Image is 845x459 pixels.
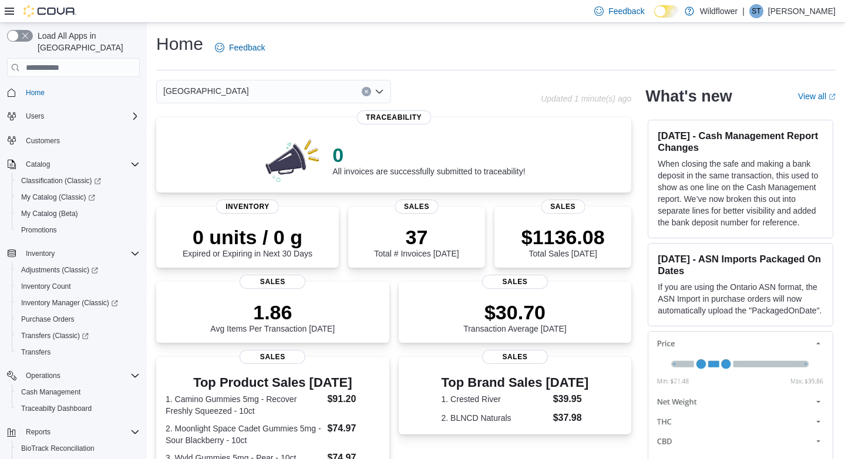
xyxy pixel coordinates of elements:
span: Feedback [229,42,265,53]
p: $1136.08 [521,225,605,249]
a: Inventory Count [16,279,76,293]
a: Transfers (Classic) [12,328,144,344]
span: My Catalog (Beta) [21,209,78,218]
button: Clear input [362,87,371,96]
span: Traceabilty Dashboard [21,404,92,413]
span: My Catalog (Classic) [16,190,140,204]
a: Transfers [16,345,55,359]
span: Customers [26,136,60,146]
h2: What's new [645,87,732,106]
input: Dark Mode [654,5,679,18]
a: Cash Management [16,385,85,399]
span: My Catalog (Beta) [16,207,140,221]
span: Inventory Manager (Classic) [21,298,118,308]
span: Users [26,112,44,121]
span: Cash Management [21,387,80,397]
button: Users [2,108,144,124]
dd: $74.97 [327,421,379,436]
dd: $39.95 [553,392,589,406]
p: $30.70 [463,301,567,324]
button: Promotions [12,222,144,238]
h1: Home [156,32,203,56]
span: Feedback [608,5,644,17]
span: Purchase Orders [16,312,140,326]
span: Inventory Count [21,282,71,291]
span: Traceabilty Dashboard [16,401,140,416]
button: Operations [21,369,65,383]
button: Reports [21,425,55,439]
div: Sarah Tahir [749,4,763,18]
a: My Catalog (Beta) [16,207,83,221]
span: Adjustments (Classic) [16,263,140,277]
span: Operations [26,371,60,380]
button: Inventory [2,245,144,262]
span: Reports [21,425,140,439]
p: 37 [374,225,459,249]
a: My Catalog (Classic) [12,189,144,205]
button: Home [2,84,144,101]
button: Purchase Orders [12,311,144,328]
span: Catalog [26,160,50,169]
span: Reports [26,427,51,437]
button: Cash Management [12,384,144,400]
span: Traceability [356,110,431,124]
span: Sales [482,350,548,364]
p: When closing the safe and making a bank deposit in the same transaction, this used to show as one... [658,158,823,228]
span: [GEOGRAPHIC_DATA] [163,84,249,98]
button: Inventory Count [12,278,144,295]
span: BioTrack Reconciliation [21,444,95,453]
span: Load All Apps in [GEOGRAPHIC_DATA] [33,30,140,53]
h3: Top Product Sales [DATE] [166,376,380,390]
span: Sales [240,275,305,289]
span: Sales [482,275,548,289]
span: Inventory [216,200,279,214]
h3: [DATE] - ASN Imports Packaged On Dates [658,253,823,276]
span: Transfers (Classic) [16,329,140,343]
button: Operations [2,367,144,384]
a: BioTrack Reconciliation [16,441,99,455]
span: ST [752,4,760,18]
dt: 1. Camino Gummies 5mg - Recover Freshly Squeezed - 10ct [166,393,322,417]
span: Inventory [26,249,55,258]
p: | [742,4,745,18]
svg: External link [829,93,836,100]
span: Sales [541,200,585,214]
button: Reports [2,424,144,440]
dd: $37.98 [553,411,589,425]
div: Total # Invoices [DATE] [374,225,459,258]
span: My Catalog (Classic) [21,193,95,202]
a: Promotions [16,223,62,237]
span: Customers [21,133,140,147]
dd: $91.20 [327,392,379,406]
a: Customers [21,134,65,148]
button: Transfers [12,344,144,360]
a: Inventory Manager (Classic) [16,296,123,310]
a: View allExternal link [798,92,836,101]
a: My Catalog (Classic) [16,190,100,204]
h3: Top Brand Sales [DATE] [442,376,589,390]
span: Transfers [16,345,140,359]
span: Transfers (Classic) [21,331,89,340]
a: Adjustments (Classic) [12,262,144,278]
a: Inventory Manager (Classic) [12,295,144,311]
span: Sales [240,350,305,364]
p: Wildflower [700,4,738,18]
span: Inventory [21,247,140,261]
button: Open list of options [375,87,384,96]
a: Transfers (Classic) [16,329,93,343]
dt: 2. Moonlight Space Cadet Gummies 5mg - Sour Blackberry - 10ct [166,423,322,446]
button: Customers [2,131,144,148]
button: Traceabilty Dashboard [12,400,144,417]
span: Cash Management [16,385,140,399]
p: [PERSON_NAME] [768,4,836,18]
span: Operations [21,369,140,383]
a: Adjustments (Classic) [16,263,103,277]
span: Inventory Manager (Classic) [16,296,140,310]
span: Classification (Classic) [16,174,140,188]
p: 1.86 [210,301,335,324]
span: Sales [395,200,439,214]
a: Purchase Orders [16,312,79,326]
a: Feedback [210,36,270,59]
button: My Catalog (Beta) [12,205,144,222]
